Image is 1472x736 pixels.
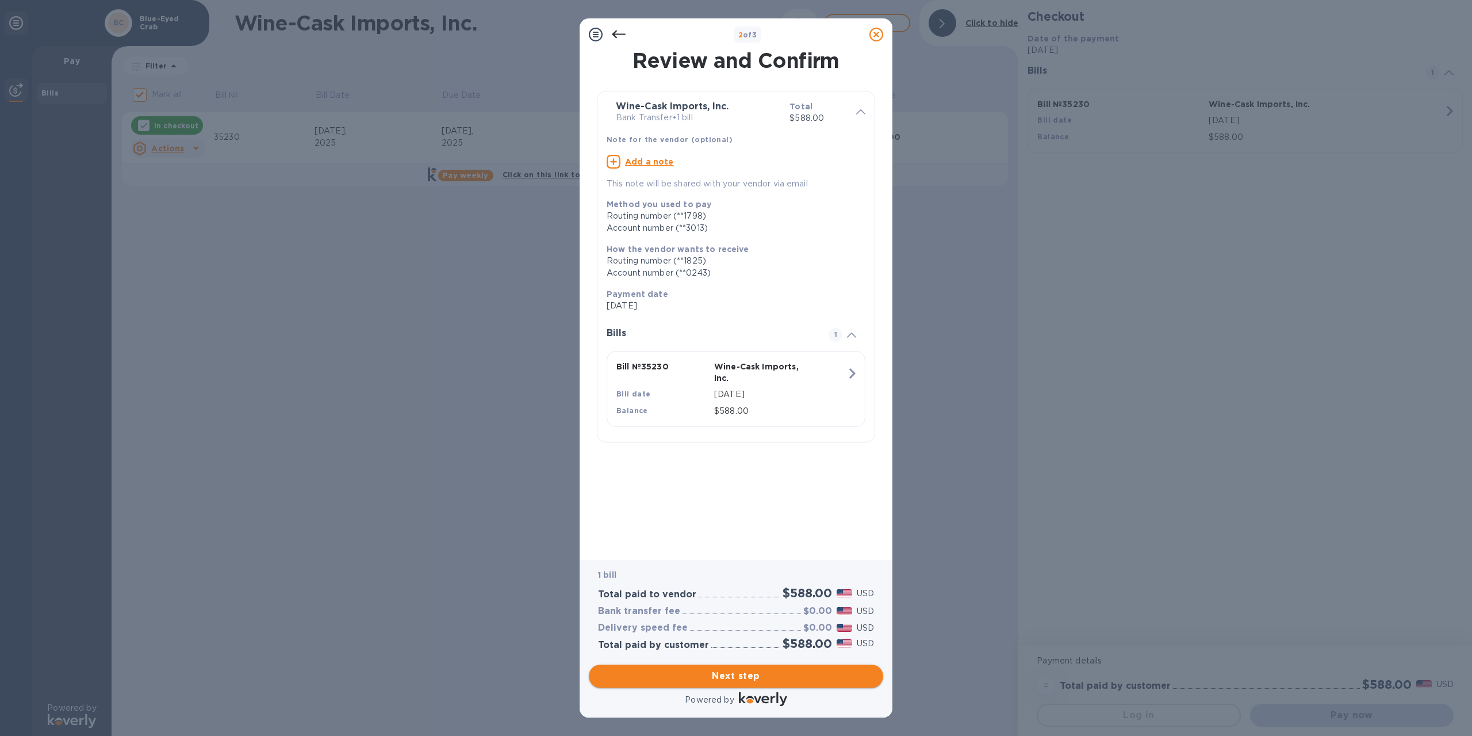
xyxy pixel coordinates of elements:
b: How the vendor wants to receive [607,245,749,254]
u: Add a note [625,157,674,166]
b: Wine-Cask Imports, Inc. [616,101,729,112]
button: Next step [589,665,883,688]
p: This note will be shared with your vendor via email [607,178,865,190]
div: Account number (**0243) [607,267,856,279]
h3: Delivery speed fee [598,623,688,634]
h3: Bank transfer fee [598,606,680,617]
p: Bill № 35230 [616,361,710,372]
h3: $0.00 [803,623,832,634]
b: Method you used to pay [607,200,711,209]
p: [DATE] [607,300,856,312]
div: Routing number (**1825) [607,255,856,267]
span: Next step [598,669,874,683]
h3: $0.00 [803,606,832,617]
span: 2 [738,30,743,39]
p: $588.00 [789,112,847,124]
img: USD [837,624,852,632]
b: Balance [616,406,648,415]
button: Bill №35230Wine-Cask Imports, Inc.Bill date[DATE]Balance$588.00 [607,351,865,427]
img: USD [837,589,852,597]
h2: $588.00 [783,636,832,651]
span: 1 [829,328,842,342]
b: Note for the vendor (optional) [607,135,733,144]
h3: Bills [607,328,815,339]
h2: $588.00 [783,586,832,600]
p: Powered by [685,694,734,706]
h3: Total paid to vendor [598,589,696,600]
p: Wine-Cask Imports, Inc. [714,361,807,384]
div: Account number (**3013) [607,222,856,234]
b: Total [789,102,812,111]
p: $588.00 [714,405,846,417]
p: [DATE] [714,388,846,401]
img: USD [837,639,852,647]
p: USD [857,638,874,650]
div: Routing number (**1798) [607,210,856,222]
b: 1 bill [598,570,616,579]
h3: Total paid by customer [598,640,709,651]
p: USD [857,605,874,617]
img: Logo [739,692,787,706]
div: Wine-Cask Imports, Inc.Bank Transfer•1 billTotal$588.00Note for the vendor (optional)Add a noteTh... [607,101,865,190]
b: Payment date [607,289,668,299]
p: USD [857,622,874,634]
b: Bill date [616,390,651,398]
img: USD [837,607,852,615]
b: of 3 [738,30,757,39]
p: USD [857,588,874,600]
h1: Review and Confirm [595,48,877,73]
p: Bank Transfer • 1 bill [616,112,780,124]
